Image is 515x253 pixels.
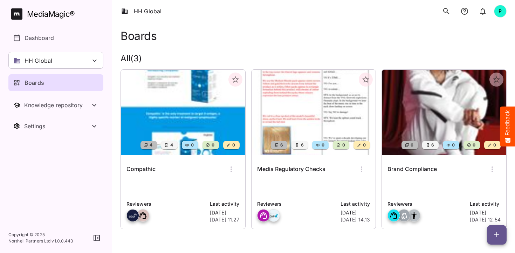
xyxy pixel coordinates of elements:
a: MediaMagic® [11,8,103,20]
h2: All ( 3 ) [121,54,507,64]
span: 4 [149,142,152,149]
button: Toggle Settings [8,118,103,135]
a: Boards [8,74,103,91]
p: Copyright © 2025 [8,232,73,238]
h6: Brand Compliance [387,165,437,174]
a: Dashboard [8,29,103,46]
span: 0 [190,142,194,149]
span: 0 [472,142,475,149]
p: Last activity [341,200,370,208]
span: 0 [362,142,366,149]
img: Media Regulatory Checks [252,70,376,155]
span: 0 [493,142,496,149]
p: Last activity [470,200,501,208]
button: Feedback [500,107,515,146]
span: 6 [410,142,413,149]
span: 0 [211,142,214,149]
p: [DATE] 12.54 [470,216,501,223]
img: Brand Compliance [382,70,506,155]
p: [DATE] [341,209,370,216]
span: 0 [451,142,455,149]
h6: Compathic [126,165,156,174]
p: [DATE] 14.13 [341,216,370,223]
button: notifications [476,4,490,18]
span: 0 [321,142,324,149]
p: [DATE] 11.27 [210,216,240,223]
p: [DATE] [210,209,240,216]
p: Reviewers [126,200,206,208]
span: 4 [170,142,173,149]
span: 0 [342,142,345,149]
span: 6 [300,142,304,149]
div: MediaMagic ® [27,8,75,20]
p: [DATE] [470,209,501,216]
h1: Boards [121,29,157,42]
p: Northell Partners Ltd v 1.0.0.443 [8,238,73,244]
p: Last activity [210,200,240,208]
p: Boards [25,78,44,87]
div: Settings [24,123,90,130]
img: Compathic [121,70,245,155]
span: 6 [431,142,434,149]
nav: Settings [8,118,103,135]
p: Dashboard [25,34,54,42]
h6: Media Regulatory Checks [257,165,325,174]
p: Reviewers [257,200,336,208]
button: notifications [458,4,472,18]
p: Reviewers [387,200,466,208]
span: 6 [280,142,283,149]
button: Toggle Knowledge repository [8,97,103,114]
span: 0 [232,142,235,149]
div: Knowledge repository [24,102,90,109]
nav: Knowledge repository [8,97,103,114]
button: search [439,4,453,18]
p: HH Global [25,56,52,65]
div: P [494,5,507,18]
